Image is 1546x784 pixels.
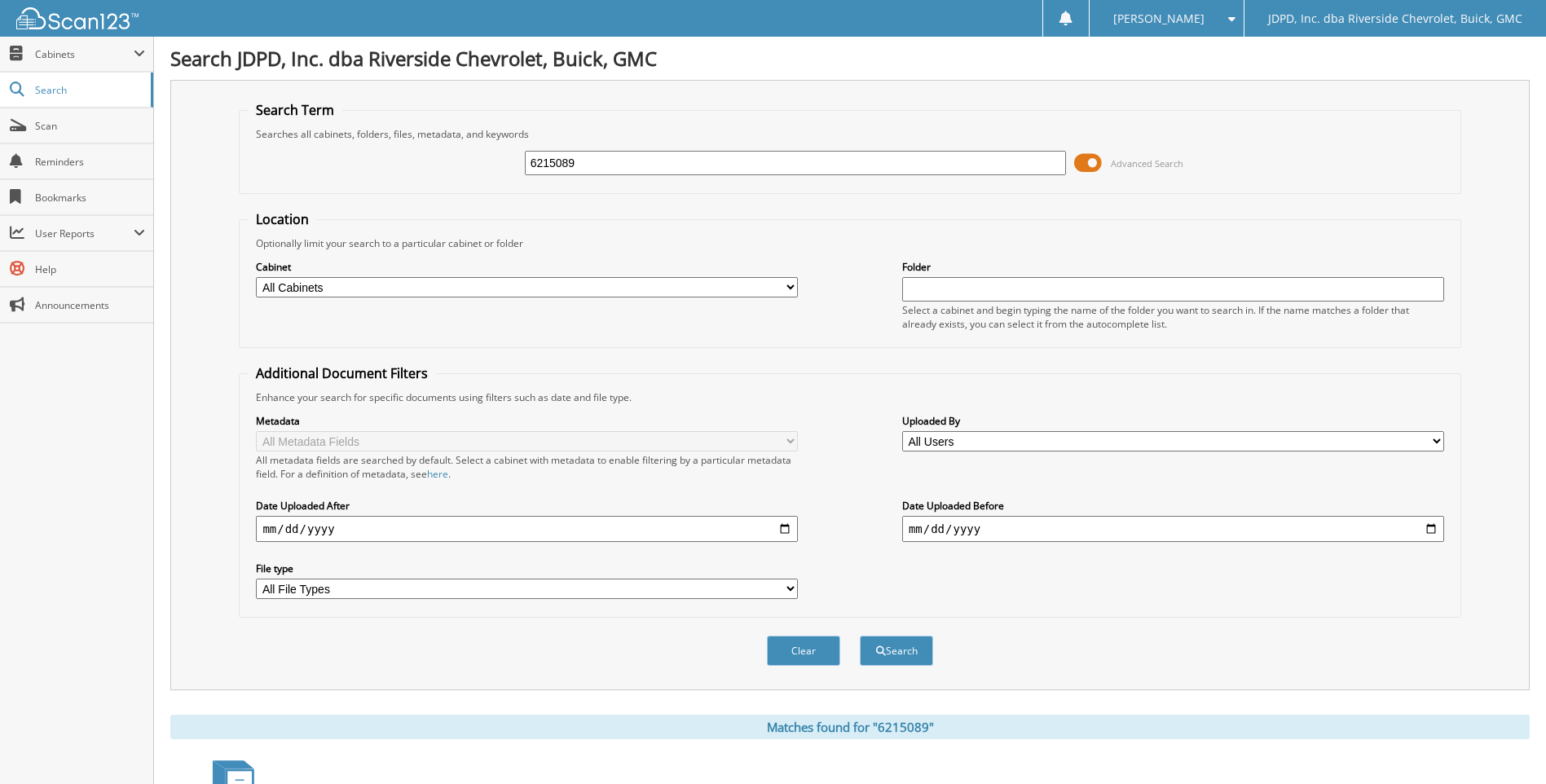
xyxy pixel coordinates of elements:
[248,364,436,382] legend: Additional Document Filters
[35,119,145,133] span: Scan
[248,210,317,228] legend: Location
[35,191,145,205] span: Bookmarks
[35,298,145,312] span: Announcements
[902,414,1444,428] label: Uploaded By
[35,262,145,276] span: Help
[16,7,139,29] img: scan123-logo-white.svg
[902,303,1444,331] div: Select a cabinet and begin typing the name of the folder you want to search in. If the name match...
[256,414,798,428] label: Metadata
[1113,14,1205,24] span: [PERSON_NAME]
[860,636,933,666] button: Search
[902,516,1444,542] input: end
[902,260,1444,274] label: Folder
[35,83,143,97] span: Search
[256,499,798,513] label: Date Uploaded After
[248,390,1451,404] div: Enhance your search for specific documents using filters such as date and file type.
[1111,157,1183,170] span: Advanced Search
[902,499,1444,513] label: Date Uploaded Before
[767,636,840,666] button: Clear
[35,155,145,169] span: Reminders
[35,227,134,240] span: User Reports
[35,47,134,61] span: Cabinets
[256,453,798,481] div: All metadata fields are searched by default. Select a cabinet with metadata to enable filtering b...
[256,260,798,274] label: Cabinet
[248,236,1451,250] div: Optionally limit your search to a particular cabinet or folder
[256,562,798,575] label: File type
[427,467,448,481] a: here
[256,516,798,542] input: start
[248,127,1451,141] div: Searches all cabinets, folders, files, metadata, and keywords
[170,715,1530,739] div: Matches found for "6215089"
[1268,14,1522,24] span: JDPD, Inc. dba Riverside Chevrolet, Buick, GMC
[248,101,342,119] legend: Search Term
[170,45,1530,72] h1: Search JDPD, Inc. dba Riverside Chevrolet, Buick, GMC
